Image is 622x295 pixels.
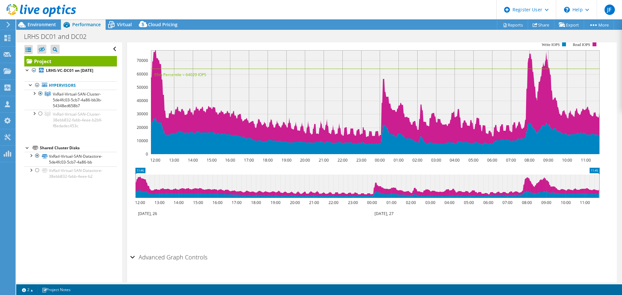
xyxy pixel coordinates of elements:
span: Performance [72,21,101,28]
text: 14:00 [188,157,198,163]
a: Share [528,20,554,30]
a: Export [554,20,584,30]
text: 01:00 [394,157,404,163]
text: 03:00 [425,200,435,205]
text: 18:00 [251,200,261,205]
text: 18:00 [263,157,273,163]
text: 01:00 [386,200,397,205]
a: Hypervisors [24,81,117,90]
a: VxRail-Virtual-SAN-Cluster-38ebb832-fabb-4eee-b2b9-f8edadec453c [24,110,117,130]
text: Read IOPS [573,42,591,47]
text: 17:00 [244,157,254,163]
text: 15:00 [193,200,203,205]
text: 23:00 [356,157,366,163]
h1: LRHS DC01 and DC02 [21,33,97,40]
a: LRHS-VC-DC01 on [DATE] [24,66,117,75]
text: 19:00 [271,200,281,205]
text: 00:00 [375,157,385,163]
text: 13:00 [169,157,179,163]
text: 04:00 [444,200,455,205]
text: 10000 [137,138,148,143]
span: VxRail-Virtual-SAN-Cluster-38ebb832-fabb-4eee-b2b9-f8edadec453c [53,111,102,129]
text: 60000 [137,71,148,77]
text: 40000 [137,98,148,103]
text: 06:00 [483,200,493,205]
text: 09:00 [541,200,551,205]
text: 15:00 [207,157,217,163]
text: 21:00 [319,157,329,163]
text: 20:00 [290,200,300,205]
text: 50000 [137,85,148,90]
span: Cloud Pricing [148,21,178,28]
text: 00:00 [367,200,377,205]
text: 23:00 [348,200,358,205]
a: VxRail-Virtual-SAN-Datastore-38ebb832-fabb-4eee-b2 [24,166,117,181]
text: 11:00 [581,157,591,163]
span: VxRail-Virtual-SAN-Cluster-5de4fc03-5cb7-4a86-bb3b-54348ed658b7 [53,91,102,108]
text: 05:00 [468,157,478,163]
text: 06:00 [487,157,497,163]
text: 20000 [137,125,148,130]
text: 07:00 [502,200,513,205]
text: 11:00 [580,200,590,205]
span: Virtual [117,21,132,28]
span: JF [605,5,615,15]
text: 02:00 [412,157,422,163]
text: 04:00 [450,157,460,163]
text: 03:00 [431,157,441,163]
text: 02:00 [406,200,416,205]
text: 95th Percentile = 64029 IOPS [154,72,206,77]
b: LRHS-VC-DC01 on [DATE] [46,68,93,73]
text: 10:00 [561,200,571,205]
text: 14:00 [174,200,184,205]
a: VxRail-Virtual-SAN-Cluster-5de4fc03-5cb7-4a86-bb3b-54348ed658b7 [24,90,117,110]
a: More [584,20,614,30]
text: 30000 [137,111,148,117]
text: 0 [146,151,148,157]
a: 2 [17,286,38,294]
a: Project Notes [37,286,75,294]
text: Write IOPS [542,42,560,47]
span: Environment [28,21,56,28]
text: 16:00 [213,200,223,205]
text: 17:00 [232,200,242,205]
text: 21:00 [309,200,319,205]
text: 08:00 [524,157,535,163]
text: 12:00 [135,200,145,205]
text: 05:00 [464,200,474,205]
a: Project [24,56,117,66]
text: 13:00 [155,200,165,205]
a: Reports [497,20,528,30]
text: 10:00 [562,157,572,163]
text: 16:00 [225,157,235,163]
h2: Advanced Graph Controls [130,251,207,264]
text: 20:00 [300,157,310,163]
text: 22:00 [338,157,348,163]
text: 07:00 [506,157,516,163]
svg: \n [564,7,570,13]
text: 09:00 [543,157,553,163]
div: Shared Cluster Disks [40,144,117,152]
text: 12:00 [150,157,160,163]
a: VxRail-Virtual-SAN-Datastore-5de4fc03-5cb7-4a86-bb [24,152,117,166]
text: 22:00 [328,200,339,205]
text: 08:00 [522,200,532,205]
text: 70000 [137,58,148,63]
text: 19:00 [282,157,292,163]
